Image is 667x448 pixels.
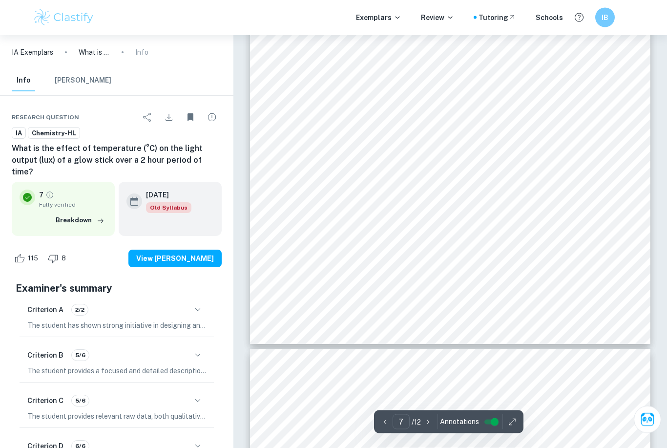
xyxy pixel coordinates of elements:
span: IA [12,128,25,138]
span: Fully verified [39,200,107,209]
span: pertaining to rate and light output in a clearer manner without the crowding of the data points: [297,428,592,436]
span: 5/6 [72,396,89,405]
p: 7 [39,190,43,200]
span: Old Syllabus [146,202,191,213]
span: Research question [12,113,79,122]
div: Starting from the May 2025 session, the Chemistry IA requirements have changed. It's OK to refer ... [146,202,191,213]
p: Review [421,12,454,23]
button: Breakdown [53,213,107,228]
button: IB [595,8,615,27]
span: Increments. [484,120,521,128]
button: Help and Feedback [571,9,587,26]
span: Thus, the best fit lines for these data points were then graphed in order to examine any trends [297,418,590,426]
div: Share [138,107,157,127]
span: following graph made with Google Sheets: [297,93,432,101]
p: Info [135,47,148,58]
h6: [DATE] [146,190,184,200]
span: 115 [22,254,43,263]
span: 5/6 [72,351,89,360]
h6: What is the effect of temperature (°C) on the light output (lux) of a glow stick over a 2 hour pe... [12,143,222,178]
button: Info [12,70,35,91]
span: Please note that any averages that resulted in a decimal number were rounded to the closest [297,55,584,63]
div: Report issue [202,107,222,127]
span: 3 [423,43,427,50]
a: Tutoring [479,12,516,23]
span: 3 [474,43,478,50]
span: By studying the instantaneous slope at any point on a graph of reaction progress, one can [297,397,577,405]
span: °C [394,120,402,128]
button: Ask Clai [634,406,661,433]
span: determine the rate of reaction at that point, in this case being the change in lux over the minute. [297,408,596,416]
div: Dislike [45,251,71,266]
a: IA Exemplars [12,47,53,58]
span: Candidate Number: 002937-0088 [498,369,604,377]
span: 7 [600,318,604,325]
button: View [PERSON_NAME] [128,250,222,267]
h6: IB [600,12,611,23]
span: 2/2 [72,305,88,314]
span: Annotations [440,417,479,427]
span: whole number in order to preserve the significant figures used in the app’s initial readings. [297,65,581,73]
span: Chemistry-HL [28,128,80,138]
span: mins [469,120,482,128]
h6: Criterion B [27,350,63,361]
div: Unbookmark [181,107,200,127]
p: / 12 [412,417,421,427]
button: [PERSON_NAME] [55,70,111,91]
div: Download [159,107,179,127]
a: IA [12,127,26,139]
p: The student has shown strong initiative in designing and conducting the study, as evidenced by th... [27,320,206,331]
p: The student provides relevant raw data, both qualitative and quantitative, to attempt to answer t... [27,411,206,422]
div: Like [12,251,43,266]
span: A graph was then plotted to observe the relation between temperature and light output on the [297,83,588,90]
a: Schools [536,12,563,23]
a: Grade fully verified [45,191,54,199]
p: What is the effect of temperature (°C) on the light output (lux) of a glow stick over a 2 hour pe... [79,47,110,58]
h6: Criterion C [27,395,63,406]
span: 2 [372,43,376,50]
span: 4 [525,43,529,50]
a: Chemistry-HL [28,127,80,139]
span: Graph 1: Processed Data Graph plotting the Average Light Output of 60, 50, 40, 30, and 20± [303,109,597,117]
span: 14 [574,43,582,50]
span: over 2 hours with 20 [404,120,469,128]
span: 0.05 [380,120,394,128]
span: 120 [317,43,328,50]
img: Clastify logo [33,8,95,27]
h5: Examiner's summary [16,281,218,296]
p: The student provides a focused and detailed description of the main topic, which is to examine th... [27,365,206,376]
span: 8 [56,254,71,263]
p: Exemplars [356,12,401,23]
h6: Criterion A [27,304,63,315]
